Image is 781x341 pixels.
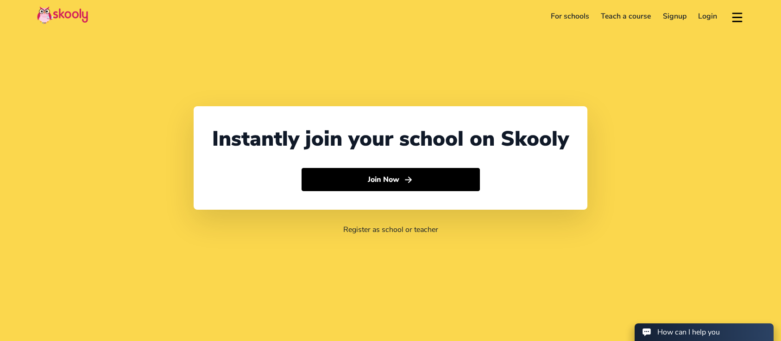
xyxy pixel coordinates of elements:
a: For schools [545,9,595,24]
a: Signup [657,9,693,24]
button: Join Nowarrow forward outline [302,168,480,191]
div: Instantly join your school on Skooly [212,125,569,153]
a: Teach a course [595,9,657,24]
a: Login [693,9,724,24]
img: Skooly [37,6,88,24]
button: menu outline [731,9,744,24]
a: Register as school or teacher [343,225,438,235]
ion-icon: arrow forward outline [403,175,413,185]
